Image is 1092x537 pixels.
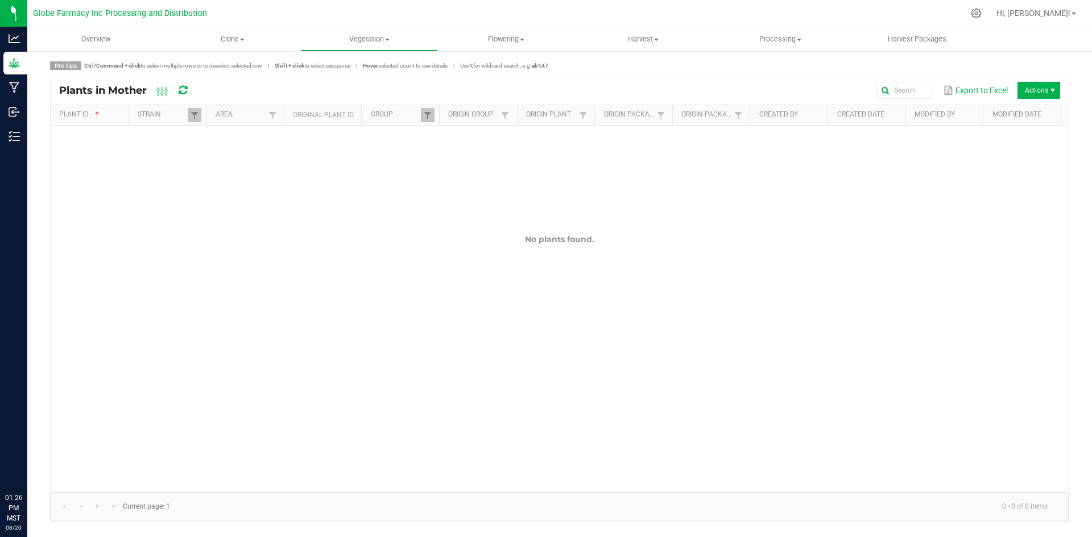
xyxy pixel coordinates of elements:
a: Filter [266,108,279,122]
a: Filter [576,108,590,122]
span: Use for wildcard search, e.g. [460,63,548,69]
span: Hi, [PERSON_NAME]! [996,9,1070,18]
span: Globe Farmacy Inc Processing and Distribution [33,9,207,18]
div: Manage settings [969,8,983,19]
kendo-pager: Current page: 1 [51,492,1069,521]
input: Search [876,82,933,99]
span: Harvest [576,34,712,44]
span: to select sequence [275,63,350,69]
a: Origin Package Lot NumberSortable [681,110,731,119]
strong: % [469,63,473,69]
a: Origin PlantSortable [526,110,576,119]
inline-svg: Analytics [9,33,20,44]
strong: Ctrl/Command + click [84,63,140,69]
span: Clone [165,34,301,44]
a: Plant IDSortable [59,110,124,119]
button: Export to Excel [940,81,1011,100]
a: GroupSortable [371,110,421,119]
a: Overview [27,27,164,51]
span: | [448,61,460,70]
a: Clone [164,27,301,51]
a: Origin GroupSortable [448,110,498,119]
kendo-pager-info: 0 - 0 of 0 items [177,497,1057,516]
span: Sortable [93,110,102,119]
span: | [350,61,363,70]
strong: Hover [363,63,378,69]
a: Created BySortable [759,110,824,119]
span: Processing [712,34,848,44]
strong: Shift + click [275,63,304,69]
li: Actions [1017,82,1060,99]
inline-svg: Grow [9,57,20,69]
th: Original Plant ID [284,105,362,126]
a: Filter [654,108,668,122]
a: Origin Package IDSortable [604,110,654,119]
inline-svg: Manufacturing [9,82,20,93]
iframe: Resource center [11,446,45,480]
a: Created DateSortable [837,110,901,119]
span: selected count to see details [363,63,448,69]
a: Modified BySortable [915,110,979,119]
span: Overview [66,34,126,44]
inline-svg: Inventory [9,131,20,142]
span: | [262,61,275,70]
a: Harvest [575,27,712,51]
a: AreaSortable [216,110,266,119]
a: Filter [421,108,435,122]
span: to select multiple rows or to deselect selected row [84,63,262,69]
span: Harvest Packages [872,34,962,44]
span: Pro tips [50,61,81,70]
strong: ak%47 [532,63,548,69]
span: Vegetation [301,34,437,44]
span: Flowering [439,34,574,44]
p: 01:26 PM MST [5,493,22,523]
a: Vegetation [301,27,438,51]
div: Plants in Mother [59,81,207,100]
a: Flowering [438,27,575,51]
a: Filter [188,108,201,122]
p: 08/20 [5,523,22,532]
span: No plants found. [525,234,594,244]
a: Filter [498,108,512,122]
inline-svg: Inbound [9,106,20,118]
a: Processing [712,27,849,51]
a: Filter [731,108,745,122]
a: Harvest Packages [849,27,986,51]
a: StrainSortable [138,110,188,119]
a: Modified DateSortable [992,110,1057,119]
